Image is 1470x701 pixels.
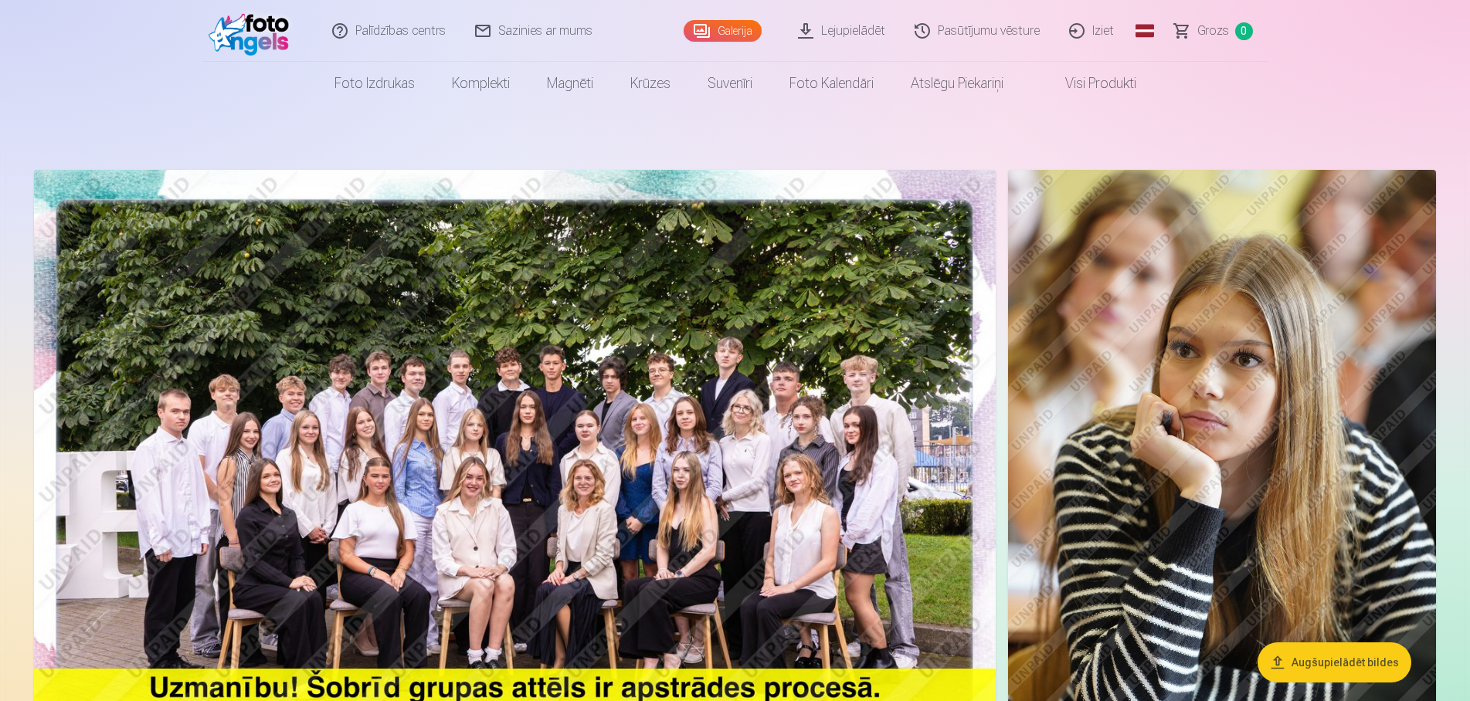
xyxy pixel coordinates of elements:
[433,62,528,105] a: Komplekti
[1197,22,1229,40] span: Grozs
[612,62,689,105] a: Krūzes
[528,62,612,105] a: Magnēti
[1022,62,1155,105] a: Visi produkti
[316,62,433,105] a: Foto izdrukas
[684,20,762,42] a: Galerija
[1258,642,1411,682] button: Augšupielādēt bildes
[209,6,297,56] img: /fa1
[771,62,892,105] a: Foto kalendāri
[892,62,1022,105] a: Atslēgu piekariņi
[1235,22,1253,40] span: 0
[689,62,771,105] a: Suvenīri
